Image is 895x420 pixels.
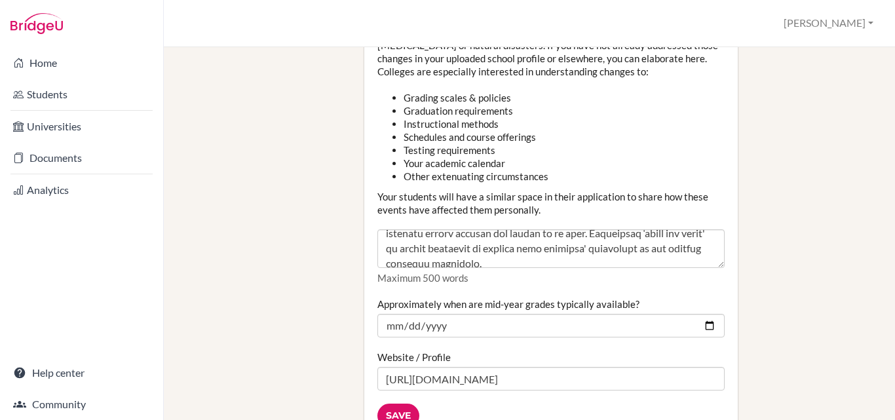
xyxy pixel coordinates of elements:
[10,13,63,34] img: Bridge-U
[404,143,725,157] li: Testing requirements
[404,104,725,117] li: Graduation requirements
[3,113,161,140] a: Universities
[404,157,725,170] li: Your academic calendar
[3,50,161,76] a: Home
[377,229,725,269] textarea: Lo ipsumdolo, si ame co adipis el seddoeius temporin utl etdolore magnaali enim adminimven quisno...
[3,391,161,417] a: Community
[3,145,161,171] a: Documents
[3,81,161,107] a: Students
[404,117,725,130] li: Instructional methods
[404,91,725,104] li: Grading scales & policies
[3,177,161,203] a: Analytics
[377,351,451,364] label: Website / Profile
[3,360,161,386] a: Help center
[404,170,725,183] li: Other extenuating circumstances
[778,11,879,35] button: [PERSON_NAME]
[404,130,725,143] li: Schedules and course offerings
[377,9,725,285] div: Your school may have made adjustments due to community disruptions such as [MEDICAL_DATA] or natu...
[377,297,639,311] label: Approximately when are mid-year grades typically available?
[377,271,725,284] p: Maximum 500 words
